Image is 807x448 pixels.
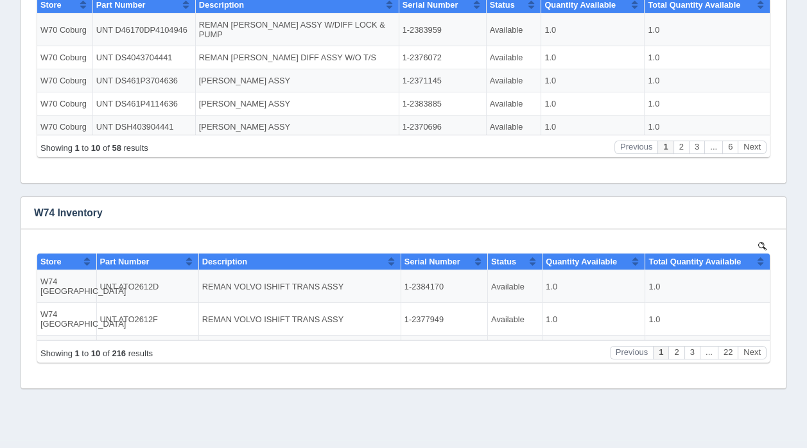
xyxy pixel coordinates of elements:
[493,12,501,27] button: Sort column ascending
[41,107,46,116] b: 1
[78,158,87,168] b: 61
[57,158,66,168] b: 10
[611,130,736,153] td: 1.0
[3,107,58,130] td: W70 Coburg
[611,94,736,126] td: 16.0
[367,61,453,94] td: 1-2377949
[507,61,610,94] td: 1.0
[57,126,160,159] td: UNT D46170DP3914946
[3,130,58,153] td: W70 Coburg
[623,155,639,169] button: Page 1
[650,104,666,117] button: Page 3
[688,155,704,169] button: Page 6
[6,159,114,168] div: Page 1 of 7
[365,28,452,61] td: 1-2383959
[614,15,706,24] span: Total Quantity Available
[164,15,209,24] span: Description
[6,107,119,117] div: Page 1 of 22
[454,28,508,61] td: Available
[3,61,58,84] td: W70 Coburg
[611,107,736,130] td: 1.0
[364,28,451,61] td: 10-19553
[452,28,507,61] td: Available
[611,94,736,126] td: 1.0
[57,94,160,126] td: UNT ATO2612F
[369,15,424,24] span: Serial Number
[3,28,58,61] td: W70 Coburg
[61,15,110,24] span: Part Number
[3,94,57,126] td: W19 [GEOGRAPHIC_DATA]
[507,84,611,107] td: 1.0
[507,107,611,130] td: 1.0
[440,12,448,27] button: Sort column ascending
[62,15,112,24] span: Part Number
[367,28,453,61] td: 1-2384170
[507,61,611,84] td: 1.0
[62,94,164,126] td: UNT D46170DP3914946
[655,155,670,169] button: Page 3
[639,155,655,169] button: Page 2
[451,126,507,159] td: Available
[161,130,365,153] td: [PERSON_NAME] ASSY
[510,15,582,24] span: Quantity Available
[634,104,650,117] button: Page 2
[704,155,733,169] button: Next
[62,28,164,61] td: UNT ATO2612D
[452,107,507,130] td: Available
[666,104,684,117] button: ...
[722,12,731,27] button: Sort column ascending
[57,28,160,61] td: UNT 4500RDS_P
[365,61,452,84] td: 1-2376072
[351,12,359,27] button: Sort column ascending
[438,12,446,27] button: Sort column ascending
[451,28,507,61] td: Available
[165,15,210,24] span: Description
[365,107,452,130] td: 1-2383885
[164,61,367,94] td: REMAN VOLVO ISHIFT TRANS ASSY
[370,15,426,24] span: Serial Number
[611,61,736,84] td: 1.0
[78,107,92,116] b: 216
[507,28,610,61] td: 1.0
[508,28,611,61] td: 1.0
[508,61,611,94] td: 1.0
[452,130,507,153] td: Available
[704,104,733,117] button: Next
[684,104,704,117] button: Page 22
[58,28,161,61] td: UNT D46170DP4104946
[58,130,161,153] td: UNT DSH403904441
[6,15,28,24] span: Store
[58,84,161,107] td: UNT DS461P3704636
[57,107,66,116] b: 10
[364,94,451,126] td: 1-2377692
[367,94,453,126] td: 1-2379642
[6,159,114,168] div: Page 1 of 6
[57,61,160,94] td: UNT ATO2612D
[580,155,624,169] button: Previous
[44,12,52,27] button: Sort column ascending
[455,15,480,24] span: Status
[161,61,364,94] td: REMAN VOLVO ISHIFT TRANS ASSY
[614,15,707,24] span: Total Quantity Available
[146,12,155,27] button: Sort column ascending
[148,12,156,27] button: Sort column ascending
[596,12,605,27] button: Sort column ascending
[507,94,610,126] td: 1.0
[3,61,62,94] td: W74 [GEOGRAPHIC_DATA]
[58,107,161,130] td: UNT DS461P4114636
[161,28,364,61] td: REMAN AUTO TRANS ASSY
[512,15,583,24] span: Quantity Available
[41,158,46,168] b: 1
[78,158,87,168] b: 58
[456,15,481,24] span: Status
[164,94,367,126] td: REMAN [PERSON_NAME] ASSY W/DIFF LOCK & PUMP
[3,28,57,61] td: W19 [GEOGRAPHIC_DATA]
[58,61,161,84] td: UNT DS4043704441
[451,94,507,126] td: Available
[161,107,365,130] td: [PERSON_NAME] ASSY
[161,84,365,107] td: [PERSON_NAME] ASSY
